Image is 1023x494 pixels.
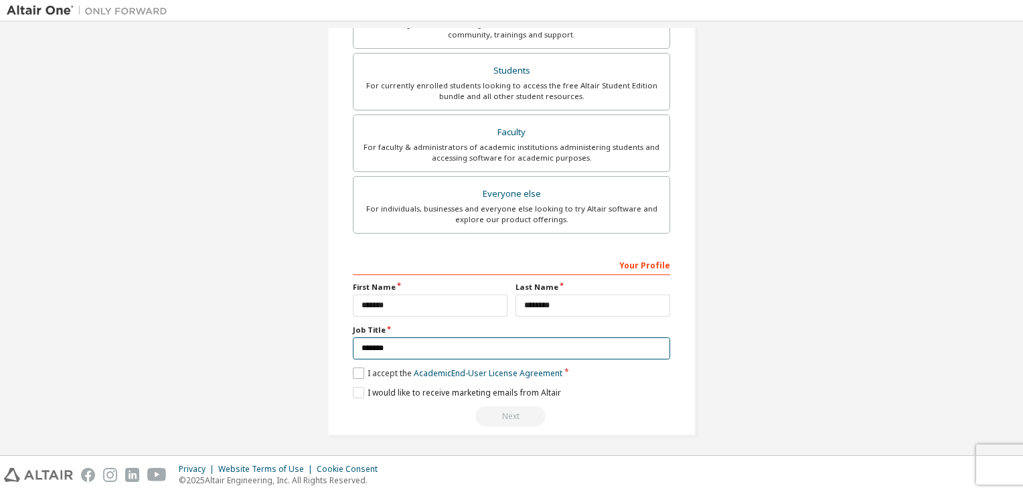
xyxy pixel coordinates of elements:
[362,62,661,80] div: Students
[81,468,95,482] img: facebook.svg
[362,185,661,203] div: Everyone else
[218,464,317,475] div: Website Terms of Use
[179,475,386,486] p: © 2025 Altair Engineering, Inc. All Rights Reserved.
[362,142,661,163] div: For faculty & administrators of academic institutions administering students and accessing softwa...
[362,203,661,225] div: For individuals, businesses and everyone else looking to try Altair software and explore our prod...
[317,464,386,475] div: Cookie Consent
[353,254,670,275] div: Your Profile
[7,4,174,17] img: Altair One
[147,468,167,482] img: youtube.svg
[362,123,661,142] div: Faculty
[4,468,73,482] img: altair_logo.svg
[362,19,661,40] div: For existing customers looking to access software downloads, HPC resources, community, trainings ...
[353,282,507,293] label: First Name
[362,80,661,102] div: For currently enrolled students looking to access the free Altair Student Edition bundle and all ...
[125,468,139,482] img: linkedin.svg
[179,464,218,475] div: Privacy
[414,367,562,379] a: Academic End-User License Agreement
[353,406,670,426] div: Read and acccept EULA to continue
[353,387,561,398] label: I would like to receive marketing emails from Altair
[516,282,670,293] label: Last Name
[103,468,117,482] img: instagram.svg
[353,325,670,335] label: Job Title
[353,367,562,379] label: I accept the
